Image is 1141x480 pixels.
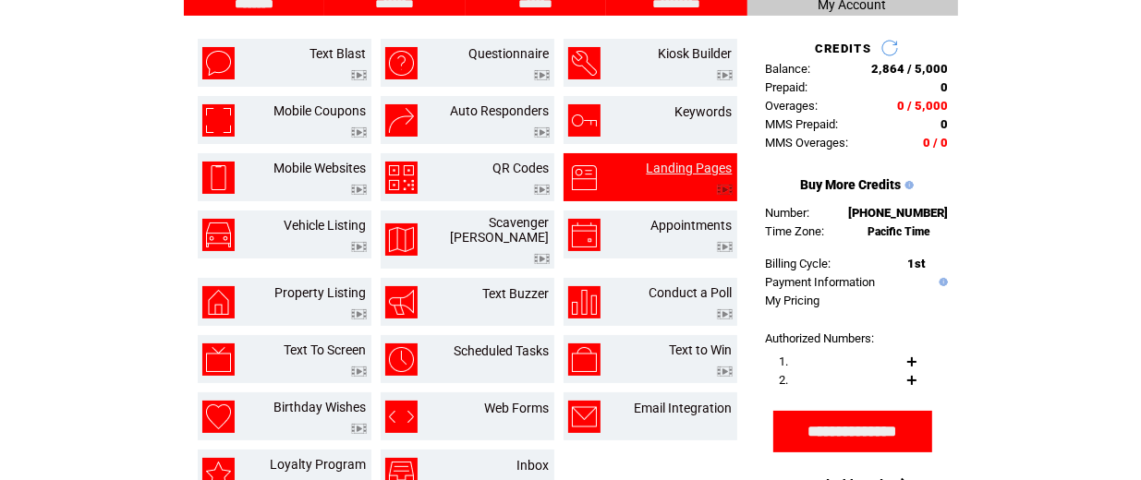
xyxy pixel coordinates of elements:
[766,62,811,76] span: Balance:
[568,162,601,194] img: landing-pages.png
[455,343,550,358] a: Scheduled Tasks
[483,286,550,301] a: Text Buzzer
[868,225,931,238] span: Pacific Time
[493,161,550,175] a: QR Codes
[534,70,550,80] img: video.png
[766,117,839,131] span: MMS Prepaid:
[872,62,949,76] span: 2,864 / 5,000
[766,257,831,270] span: Billing Cycle:
[717,242,733,252] img: video.png
[659,46,733,61] a: Kiosk Builder
[941,117,949,131] span: 0
[351,424,367,434] img: video.png
[274,161,367,175] a: Mobile Websites
[274,103,367,118] a: Mobile Coupons
[351,242,367,252] img: video.png
[670,342,733,357] a: Text to Win
[469,46,550,61] a: Questionnaire
[385,343,418,376] img: scheduled-tasks.png
[717,309,733,319] img: video.png
[275,285,367,300] a: Property Listing
[568,286,601,318] img: conduct-a-poll.png
[766,331,875,345] span: Authorized Numbers:
[451,215,550,245] a: Scavenger [PERSON_NAME]
[766,294,820,307] a: My Pricing
[780,373,789,387] span: 2.
[924,136,949,150] span: 0 / 0
[202,104,235,137] img: mobile-coupons.png
[941,80,949,94] span: 0
[274,400,367,414] a: Birthday Wishes
[517,458,550,473] a: Inbox
[385,104,418,137] img: auto-responders.png
[285,342,367,357] a: Text To Screen
[849,206,949,220] span: [PHONE_NUMBER]
[451,103,550,118] a: Auto Responders
[766,206,810,220] span: Number:
[202,286,235,318] img: property-listing.png
[534,127,550,138] img: video.png
[635,401,733,415] a: Email Integration
[285,218,367,233] a: Vehicle Listing
[568,47,601,79] img: kiosk-builder.png
[485,401,550,415] a: Web Forms
[271,457,367,472] a: Loyalty Program
[385,401,418,433] img: web-forms.png
[534,185,550,195] img: video.png
[534,254,550,264] img: video.png
[766,275,876,289] a: Payment Information
[651,218,733,233] a: Appointments
[385,223,418,256] img: scavenger-hunt.png
[815,42,871,55] span: CREDITS
[385,162,418,194] img: qr-codes.png
[351,185,367,195] img: video.png
[780,354,789,368] span: 1.
[908,257,926,270] span: 1st
[898,99,949,113] span: 0 / 5,000
[901,181,914,189] img: help.gif
[647,161,733,175] a: Landing Pages
[385,286,418,318] img: text-buzzer.png
[675,104,733,119] a: Keywords
[717,185,733,195] img: video.png
[717,70,733,80] img: video.png
[766,99,819,113] span: Overages:
[385,47,418,79] img: questionnaire.png
[766,136,849,150] span: MMS Overages:
[202,47,235,79] img: text-blast.png
[766,80,808,94] span: Prepaid:
[766,224,825,238] span: Time Zone:
[351,309,367,319] img: video.png
[568,343,601,376] img: text-to-win.png
[568,104,601,137] img: keywords.png
[202,343,235,376] img: text-to-screen.png
[935,278,948,286] img: help.gif
[568,401,601,433] img: email-integration.png
[202,401,235,433] img: birthday-wishes.png
[202,219,235,251] img: vehicle-listing.png
[568,219,601,251] img: appointments.png
[202,162,235,194] img: mobile-websites.png
[351,127,367,138] img: video.png
[717,366,733,377] img: video.png
[310,46,367,61] a: Text Blast
[351,366,367,377] img: video.png
[351,70,367,80] img: video.png
[800,177,901,192] a: Buy More Credits
[649,285,733,300] a: Conduct a Poll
